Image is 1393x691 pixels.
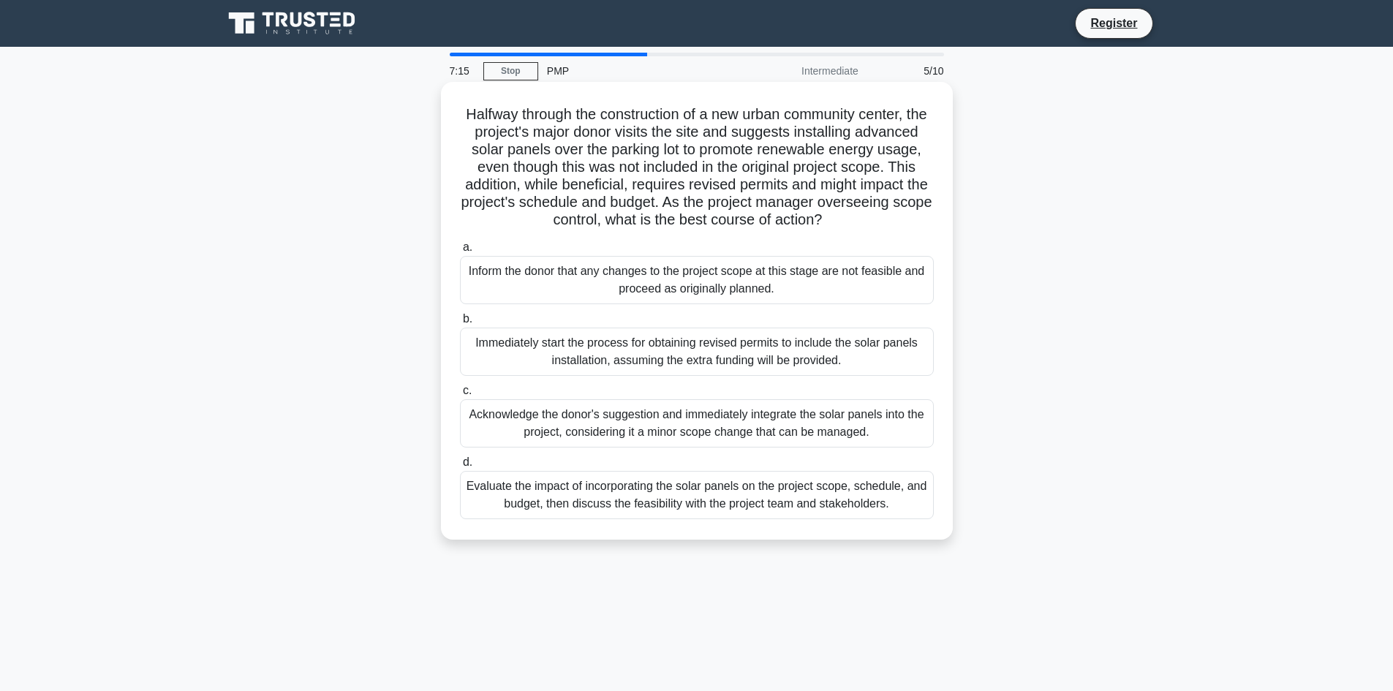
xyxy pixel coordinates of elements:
div: Inform the donor that any changes to the project scope at this stage are not feasible and proceed... [460,256,934,304]
div: Immediately start the process for obtaining revised permits to include the solar panels installat... [460,328,934,376]
a: Stop [483,62,538,80]
a: Register [1081,14,1146,32]
div: PMP [538,56,739,86]
span: a. [463,241,472,253]
span: c. [463,384,472,396]
div: Acknowledge the donor's suggestion and immediately integrate the solar panels into the project, c... [460,399,934,448]
div: 5/10 [867,56,953,86]
div: Evaluate the impact of incorporating the solar panels on the project scope, schedule, and budget,... [460,471,934,519]
span: b. [463,312,472,325]
span: d. [463,456,472,468]
div: 7:15 [441,56,483,86]
div: Intermediate [739,56,867,86]
h5: Halfway through the construction of a new urban community center, the project's major donor visit... [458,105,935,230]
